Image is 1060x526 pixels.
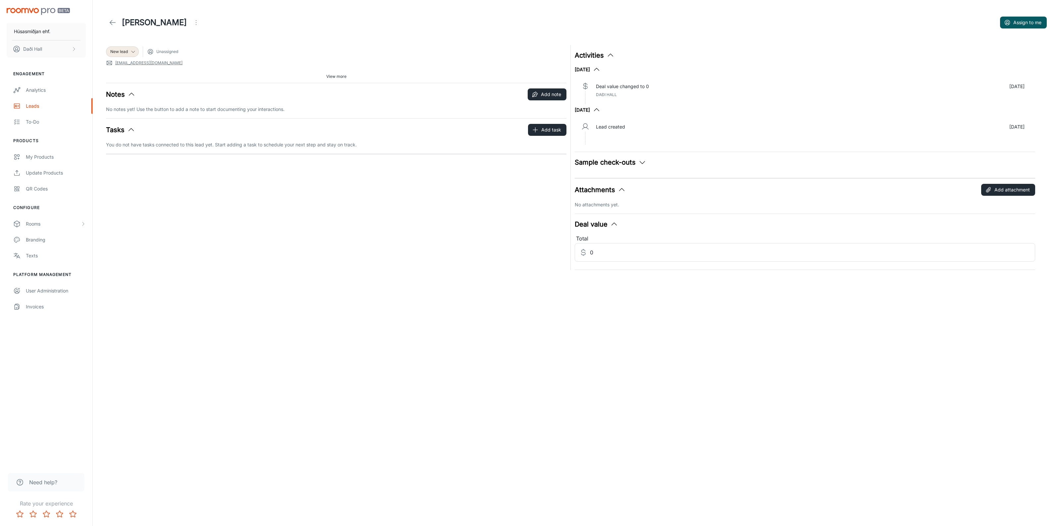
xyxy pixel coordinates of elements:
button: Tasks [106,125,135,135]
div: My Products [26,153,86,161]
a: [EMAIL_ADDRESS][DOMAIN_NAME] [115,60,183,66]
button: Open menu [189,16,203,29]
div: Branding [26,236,86,243]
p: Deal value changed to 0 [596,83,649,90]
p: No notes yet! Use the button to add a note to start documenting your interactions. [106,106,566,113]
button: Daði Hall [7,40,86,58]
div: Rooms [26,220,80,228]
button: Deal value [575,219,618,229]
p: [DATE] [1009,83,1025,90]
button: View more [324,72,349,81]
button: Add note [528,88,566,100]
span: Unassigned [156,49,178,55]
div: User Administration [26,287,86,294]
input: Estimated deal value [590,243,1035,262]
p: Húsasmiðjan ehf. [14,28,50,35]
span: New lead [110,49,128,55]
div: QR Codes [26,185,86,192]
div: Texts [26,252,86,259]
img: Roomvo PRO Beta [7,8,70,15]
div: Leads [26,102,86,110]
p: No attachments yet. [575,201,1035,208]
p: Daði Hall [23,45,42,53]
p: Lead created [596,123,625,131]
div: New lead [106,46,139,57]
button: [DATE] [575,106,601,114]
button: Assign to me [1000,17,1047,28]
button: Attachments [575,185,626,195]
button: Add task [528,124,566,136]
div: Analytics [26,86,86,94]
div: Update Products [26,169,86,177]
button: Húsasmiðjan ehf. [7,23,86,40]
p: You do not have tasks connected to this lead yet. Start adding a task to schedule your next step ... [106,141,566,148]
button: Notes [106,89,135,99]
p: [DATE] [1009,123,1025,131]
h1: [PERSON_NAME] [122,17,187,28]
button: [DATE] [575,66,601,74]
div: To-do [26,118,86,126]
button: Sample check-outs [575,157,646,167]
div: Total [575,235,1035,243]
button: Add attachment [981,184,1035,196]
span: View more [326,74,346,79]
span: Daði Hall [596,92,617,97]
button: Activities [575,50,614,60]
